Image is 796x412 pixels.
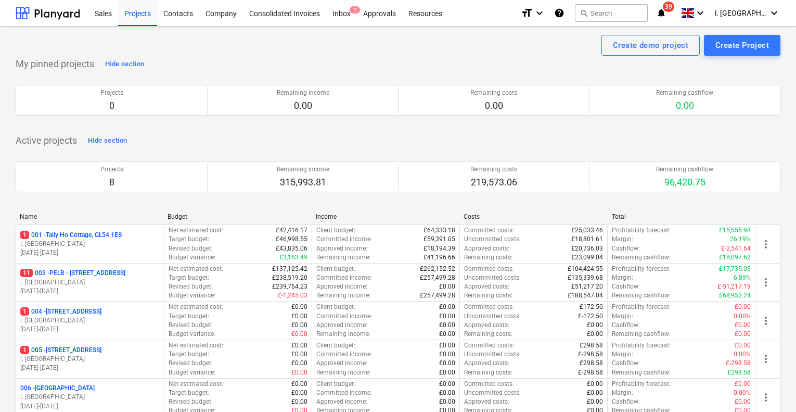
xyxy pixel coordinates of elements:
[316,235,372,244] p: Committed income :
[291,359,307,368] p: £0.00
[580,9,588,17] span: search
[464,389,521,397] p: Uncommitted costs :
[571,244,603,253] p: £20,736.03
[16,134,77,147] p: Active projects
[464,303,514,311] p: Committed costs :
[102,56,147,72] button: Hide section
[735,341,751,350] p: £0.00
[20,355,160,364] p: i. [GEOGRAPHIC_DATA]
[533,7,546,19] i: keyboard_arrow_down
[316,265,355,273] p: Client budget :
[316,282,367,291] p: Approved income :
[316,389,372,397] p: Committed income :
[20,248,160,257] p: [DATE] - [DATE]
[612,303,671,311] p: Profitability forecast :
[612,359,640,368] p: Cashflow :
[316,368,370,377] p: Remaining income :
[580,359,603,368] p: £298.58
[578,368,603,377] p: £-298.58
[291,341,307,350] p: £0.00
[316,226,355,235] p: Client budget :
[768,7,780,19] i: keyboard_arrow_down
[464,273,521,282] p: Uncommitted costs :
[316,273,372,282] p: Committed income :
[587,380,603,389] p: £0.00
[571,282,603,291] p: £51,217.20
[571,253,603,262] p: £23,099.04
[316,330,370,339] p: Remaining income :
[20,384,160,410] div: 006 -[GEOGRAPHIC_DATA]i. [GEOGRAPHIC_DATA][DATE]-[DATE]
[735,321,751,330] p: £0.00
[580,341,603,350] p: £298.58
[439,312,455,321] p: £0.00
[601,35,700,56] button: Create demo project
[612,321,640,330] p: Cashflow :
[612,213,751,220] div: Total
[272,265,307,273] p: £137,125.42
[734,389,751,397] p: 0.00%
[575,4,648,22] button: Search
[735,397,751,406] p: £0.00
[587,389,603,397] p: £0.00
[169,321,213,330] p: Revised budget :
[20,269,160,295] div: 11003 -PELB - [STREET_ADDRESS]i. [GEOGRAPHIC_DATA][DATE]-[DATE]
[464,312,521,321] p: Uncommitted costs :
[291,380,307,389] p: £0.00
[719,226,751,235] p: £15,555.98
[715,39,769,52] div: Create Project
[277,89,329,97] p: Remaining income
[464,235,521,244] p: Uncommitted costs :
[316,380,355,389] p: Client budget :
[277,176,329,189] p: 315,993.81
[464,291,512,300] p: Remaining costs :
[656,89,713,97] p: Remaining cashflow
[554,7,564,19] i: Knowledge base
[423,253,455,262] p: £41,196.66
[587,397,603,406] p: £0.00
[717,282,751,291] p: £-51,217.19
[464,265,514,273] p: Committed costs :
[439,359,455,368] p: £0.00
[735,303,751,311] p: £0.00
[470,89,517,97] p: Remaining costs
[20,240,160,248] p: i. [GEOGRAPHIC_DATA]
[704,35,780,56] button: Create Project
[276,226,307,235] p: £42,416.17
[464,253,512,262] p: Remaining costs :
[730,235,751,244] p: 26.19%
[420,273,455,282] p: £257,499.28
[464,350,521,359] p: Uncommitted costs :
[578,350,603,359] p: £-298.58
[316,303,355,311] p: Client budget :
[464,368,512,377] p: Remaining costs :
[168,213,307,220] div: Budget
[169,244,213,253] p: Revised budget :
[760,353,772,365] span: more_vert
[291,350,307,359] p: £0.00
[612,368,671,377] p: Remaining cashflow :
[760,276,772,289] span: more_vert
[20,231,122,240] p: 001 - Tally Ho Cottage, GL54 1ES
[734,273,751,282] p: 6.89%
[100,89,123,97] p: Projects
[734,350,751,359] p: 0.00%
[20,269,125,278] p: 003 - PELB - [STREET_ADDRESS]
[719,265,751,273] p: £17,735.05
[20,307,29,316] span: 1
[423,244,455,253] p: £18,194.39
[278,291,307,300] p: £-1,245.03
[464,341,514,350] p: Committed costs :
[20,213,159,220] div: Name
[20,384,95,393] p: 006 - [GEOGRAPHIC_DATA]
[521,7,533,19] i: format_size
[291,321,307,330] p: £0.00
[85,132,130,149] button: Hide section
[578,312,603,321] p: £-172.50
[571,235,603,244] p: £18,801.61
[587,321,603,330] p: £0.00
[20,402,160,411] p: [DATE] - [DATE]
[169,253,215,262] p: Budget variance :
[439,341,455,350] p: £0.00
[20,346,101,355] p: 005 - [STREET_ADDRESS]
[612,226,671,235] p: Profitability forecast :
